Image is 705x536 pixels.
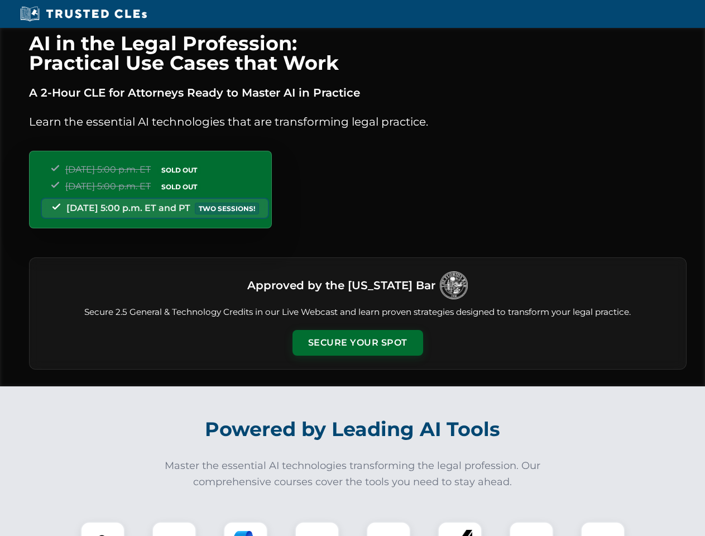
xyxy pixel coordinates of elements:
span: SOLD OUT [157,181,201,193]
p: Secure 2.5 General & Technology Credits in our Live Webcast and learn proven strategies designed ... [43,306,673,319]
button: Secure Your Spot [292,330,423,356]
p: A 2-Hour CLE for Attorneys Ready to Master AI in Practice [29,84,687,102]
h3: Approved by the [US_STATE] Bar [247,275,435,295]
h2: Powered by Leading AI Tools [44,410,662,449]
p: Learn the essential AI technologies that are transforming legal practice. [29,113,687,131]
span: [DATE] 5:00 p.m. ET [65,164,151,175]
img: Trusted CLEs [17,6,150,22]
p: Master the essential AI technologies transforming the legal profession. Our comprehensive courses... [157,458,548,490]
span: SOLD OUT [157,164,201,176]
span: [DATE] 5:00 p.m. ET [65,181,151,192]
img: Logo [440,271,468,299]
h1: AI in the Legal Profession: Practical Use Cases that Work [29,33,687,73]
